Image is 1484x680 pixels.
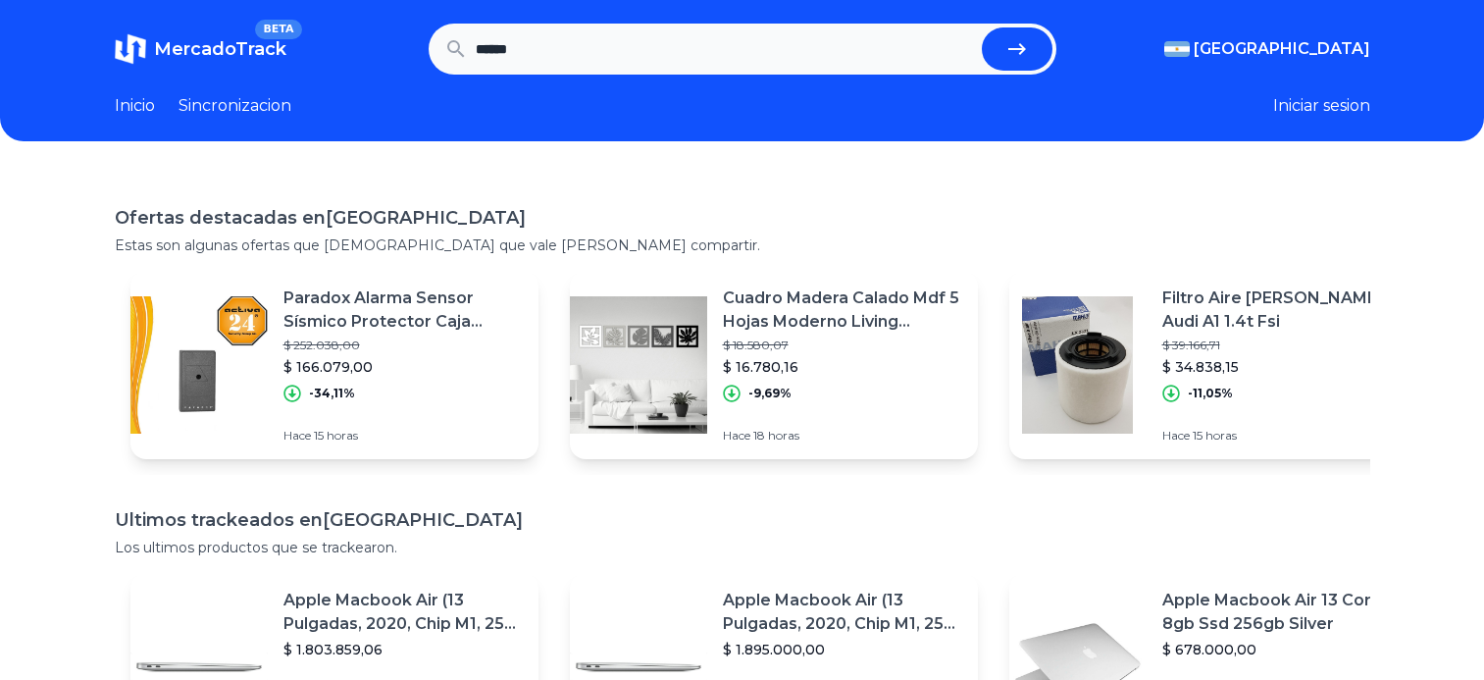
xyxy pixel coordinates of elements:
p: Los ultimos productos que se trackearon. [115,538,1370,557]
a: Sincronizacion [179,94,291,118]
p: Hace 15 horas [1162,428,1402,444]
p: $ 18.580,07 [723,338,962,353]
img: Featured image [570,296,707,434]
img: MercadoTrack [115,33,146,65]
p: Apple Macbook Air 13 Core I5 8gb Ssd 256gb Silver [1162,589,1402,636]
h1: Ofertas destacadas en [GEOGRAPHIC_DATA] [115,204,1370,232]
img: Featured image [130,296,268,434]
span: BETA [255,20,301,39]
p: Estas son algunas ofertas que [DEMOGRAPHIC_DATA] que vale [PERSON_NAME] compartir. [115,235,1370,255]
p: -9,69% [748,386,792,401]
button: Iniciar sesion [1273,94,1370,118]
p: Hace 15 horas [283,428,523,444]
p: $ 252.038,00 [283,338,523,353]
p: -34,11% [309,386,355,401]
p: $ 16.780,16 [723,357,962,377]
p: Cuadro Madera Calado Mdf 5 Hojas Moderno Living Decorativo Imback Cc-00012 Color Degrade [723,287,962,334]
img: Argentina [1164,41,1190,57]
p: $ 39.166,71 [1162,338,1402,353]
a: Featured imageParadox Alarma Sensor Sísmico Protector Caja Fuerte$ 252.038,00$ 166.079,00-34,11%H... [130,271,538,459]
span: MercadoTrack [154,38,286,60]
a: Featured imageCuadro Madera Calado Mdf 5 Hojas Moderno Living Decorativo Imback Cc-00012 Color De... [570,271,978,459]
p: -11,05% [1188,386,1233,401]
p: $ 166.079,00 [283,357,523,377]
h1: Ultimos trackeados en [GEOGRAPHIC_DATA] [115,506,1370,534]
p: $ 34.838,15 [1162,357,1402,377]
a: Inicio [115,94,155,118]
p: $ 678.000,00 [1162,640,1402,659]
p: Paradox Alarma Sensor Sísmico Protector Caja Fuerte [283,287,523,334]
a: MercadoTrackBETA [115,33,286,65]
p: Filtro Aire [PERSON_NAME] Audi A1 1.4t Fsi [1162,287,1402,334]
img: Featured image [1009,296,1147,434]
p: $ 1.895.000,00 [723,640,962,659]
button: [GEOGRAPHIC_DATA] [1164,37,1370,61]
span: [GEOGRAPHIC_DATA] [1194,37,1370,61]
p: Apple Macbook Air (13 Pulgadas, 2020, Chip M1, 256 Gb De Ssd, 8 Gb De Ram) - Plata [723,589,962,636]
a: Featured imageFiltro Aire [PERSON_NAME] Audi A1 1.4t Fsi$ 39.166,71$ 34.838,15-11,05%Hace 15 horas [1009,271,1417,459]
p: Hace 18 horas [723,428,962,444]
p: Apple Macbook Air (13 Pulgadas, 2020, Chip M1, 256 Gb De Ssd, 8 Gb De Ram) - Plata [283,589,523,636]
p: $ 1.803.859,06 [283,640,523,659]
